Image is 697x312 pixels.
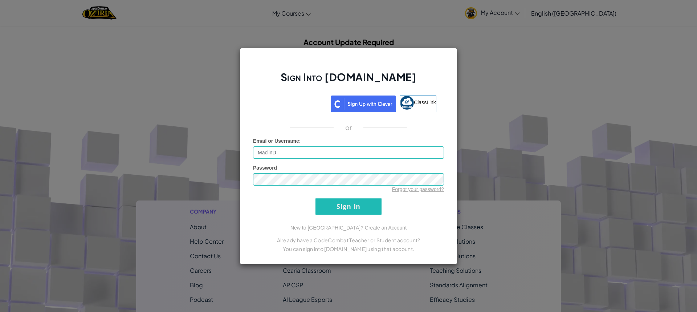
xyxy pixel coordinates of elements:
p: or [345,123,352,132]
p: You can sign into [DOMAIN_NAME] using that account. [253,244,444,253]
a: Forgot your password? [392,186,444,192]
a: New to [GEOGRAPHIC_DATA]? Create an Account [290,225,407,231]
h2: Sign Into [DOMAIN_NAME] [253,70,444,91]
p: Already have a CodeCombat Teacher or Student account? [253,236,444,244]
span: ClassLink [414,99,436,105]
span: Password [253,165,277,171]
img: clever_sso_button@2x.png [331,96,396,112]
label: : [253,137,301,145]
span: Email or Username [253,138,299,144]
iframe: Sign in with Google Button [257,95,331,111]
input: Sign In [315,198,382,215]
img: classlink-logo-small.png [400,96,414,110]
